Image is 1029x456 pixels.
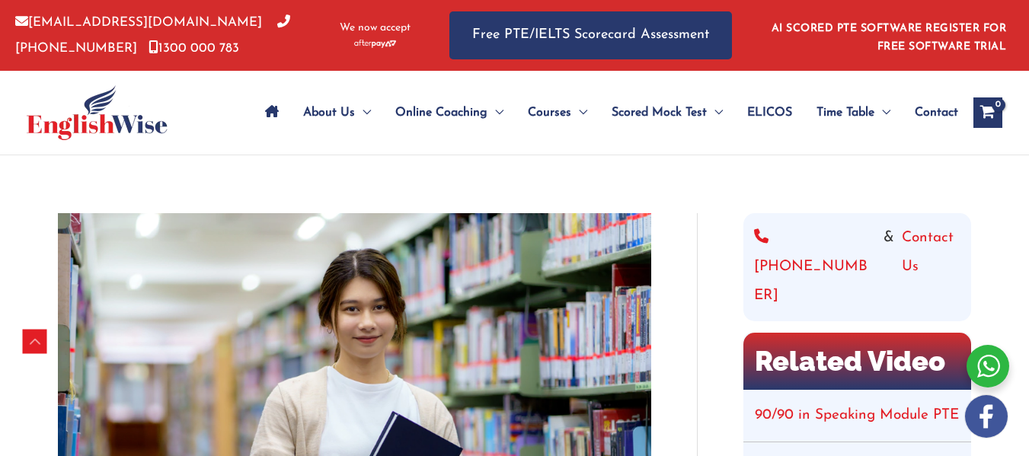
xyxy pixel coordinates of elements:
a: View Shopping Cart, empty [973,97,1002,128]
span: Menu Toggle [571,86,587,139]
a: AI SCORED PTE SOFTWARE REGISTER FOR FREE SOFTWARE TRIAL [772,23,1007,53]
span: Courses [528,86,571,139]
span: Menu Toggle [355,86,371,139]
nav: Site Navigation: Main Menu [253,86,958,139]
h2: Related Video [743,333,971,389]
span: Menu Toggle [874,86,890,139]
span: Time Table [816,86,874,139]
img: Afterpay-Logo [354,40,396,48]
a: [EMAIL_ADDRESS][DOMAIN_NAME] [15,16,262,29]
a: Time TableMenu Toggle [804,86,903,139]
a: Contact Us [902,224,960,311]
a: 90/90 in Speaking Module PTE [755,408,959,423]
a: ELICOS [735,86,804,139]
span: About Us [303,86,355,139]
aside: Header Widget 1 [762,11,1014,60]
a: Online CoachingMenu Toggle [383,86,516,139]
span: Online Coaching [395,86,487,139]
span: Menu Toggle [707,86,723,139]
a: Contact [903,86,958,139]
span: Menu Toggle [487,86,503,139]
span: ELICOS [747,86,792,139]
a: Scored Mock TestMenu Toggle [599,86,735,139]
a: About UsMenu Toggle [291,86,383,139]
img: cropped-ew-logo [27,85,168,140]
div: & [754,224,960,311]
a: [PHONE_NUMBER] [754,224,876,311]
img: white-facebook.png [965,395,1008,438]
span: Contact [915,86,958,139]
span: We now accept [340,21,411,36]
span: Scored Mock Test [612,86,707,139]
a: Free PTE/IELTS Scorecard Assessment [449,11,732,59]
a: 1300 000 783 [149,42,239,55]
a: [PHONE_NUMBER] [15,16,290,54]
a: CoursesMenu Toggle [516,86,599,139]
